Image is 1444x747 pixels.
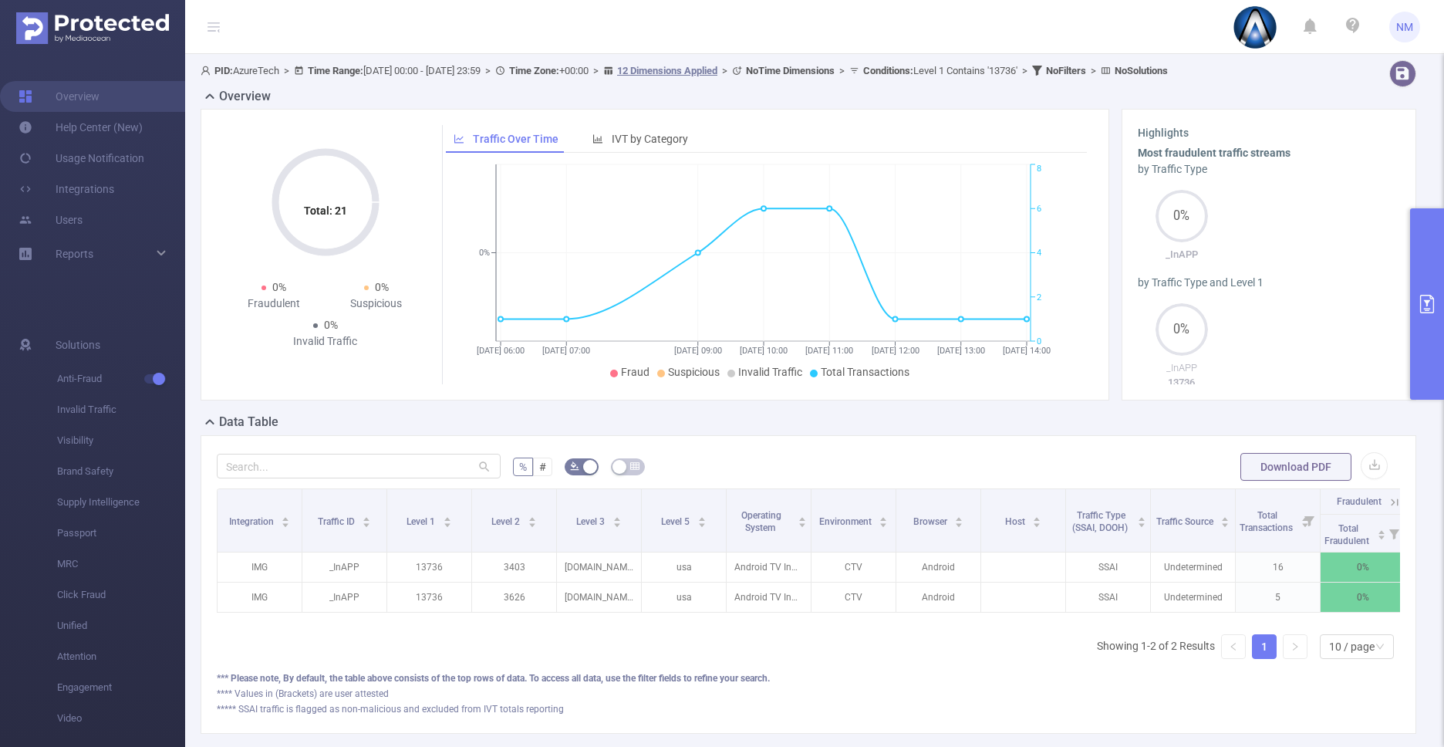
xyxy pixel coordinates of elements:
[1046,65,1086,76] b: No Filters
[217,454,501,478] input: Search...
[308,65,363,76] b: Time Range:
[1072,510,1130,533] span: Traffic Type (SSAI, DOOH)
[879,515,888,524] div: Sort
[57,425,185,456] span: Visibility
[274,333,376,350] div: Invalid Traffic
[1066,553,1150,582] p: SSAI
[642,553,726,582] p: usa
[1221,634,1246,659] li: Previous Page
[279,65,294,76] span: >
[443,521,451,526] i: icon: caret-down
[302,583,386,612] p: _InAPP
[612,133,688,145] span: IVT by Category
[955,521,963,526] i: icon: caret-down
[805,346,853,356] tspan: [DATE] 11:00
[539,461,546,473] span: #
[218,583,302,612] p: IMG
[1229,642,1238,651] i: icon: left
[727,553,811,582] p: Android TV InApp (CTV)
[375,281,389,293] span: 0%
[1138,515,1146,519] i: icon: caret-up
[557,553,641,582] p: [DOMAIN_NAME]
[57,610,185,641] span: Unified
[1003,346,1051,356] tspan: [DATE] 14:00
[19,204,83,235] a: Users
[1138,161,1400,177] div: by Traffic Type
[697,521,706,526] i: icon: caret-down
[1138,125,1400,141] h3: Highlights
[214,65,233,76] b: PID:
[1337,496,1382,507] span: Fraudulent
[821,366,909,378] span: Total Transactions
[19,81,100,112] a: Overview
[896,583,980,612] p: Android
[491,516,522,527] span: Level 2
[697,515,706,519] i: icon: caret-up
[863,65,913,76] b: Conditions :
[1221,521,1230,526] i: icon: caret-down
[282,521,290,526] i: icon: caret-down
[592,134,603,144] i: icon: bar-chart
[528,515,537,524] div: Sort
[668,366,720,378] span: Suspicious
[57,580,185,610] span: Click Fraud
[201,65,1168,76] span: AzureTech [DATE] 00:00 - [DATE] 23:59 +00:00
[896,553,980,582] p: Android
[57,641,185,672] span: Attention
[217,671,1400,685] div: *** Please note, By default, the table above consists of the top rows of data. To access all data...
[56,238,93,269] a: Reports
[1220,515,1230,524] div: Sort
[302,553,386,582] p: _InAPP
[727,583,811,612] p: Android TV InApp (CTV)
[272,281,286,293] span: 0%
[1321,583,1405,612] p: 0%
[1138,521,1146,526] i: icon: caret-down
[57,518,185,549] span: Passport
[642,583,726,612] p: usa
[717,65,732,76] span: >
[1383,515,1405,552] i: Filter menu
[811,553,896,582] p: CTV
[19,174,114,204] a: Integrations
[879,521,888,526] i: icon: caret-down
[740,346,788,356] tspan: [DATE] 10:00
[57,363,185,394] span: Anti-Fraud
[612,521,621,526] i: icon: caret-down
[1324,523,1371,546] span: Total Fraudulent
[223,296,326,312] div: Fraudulent
[217,687,1400,701] div: **** Values in (Brackets) are user attested
[1086,65,1101,76] span: >
[955,515,963,519] i: icon: caret-up
[387,553,471,582] p: 13736
[1151,583,1235,612] p: Undetermined
[282,515,290,519] i: icon: caret-up
[1236,553,1320,582] p: 16
[1221,515,1230,519] i: icon: caret-up
[16,12,169,44] img: Protected Media
[879,515,888,519] i: icon: caret-up
[1037,336,1041,346] tspan: 0
[741,510,781,533] span: Operating System
[1298,489,1320,552] i: Filter menu
[477,346,525,356] tspan: [DATE] 06:00
[472,553,556,582] p: 3403
[612,515,621,519] i: icon: caret-up
[528,521,536,526] i: icon: caret-down
[1321,553,1405,582] p: 0%
[1138,375,1225,390] p: 13736
[1138,275,1400,291] div: by Traffic Type and Level 1
[387,583,471,612] p: 13736
[324,319,338,331] span: 0%
[1033,521,1041,526] i: icon: caret-down
[1066,583,1150,612] p: SSAI
[1097,634,1215,659] li: Showing 1-2 of 2 Results
[219,413,278,431] h2: Data Table
[219,87,271,106] h2: Overview
[1138,247,1225,262] p: _InAPP
[835,65,849,76] span: >
[326,296,428,312] div: Suspicious
[443,515,452,524] div: Sort
[57,456,185,487] span: Brand Safety
[1283,634,1307,659] li: Next Page
[738,366,802,378] span: Invalid Traffic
